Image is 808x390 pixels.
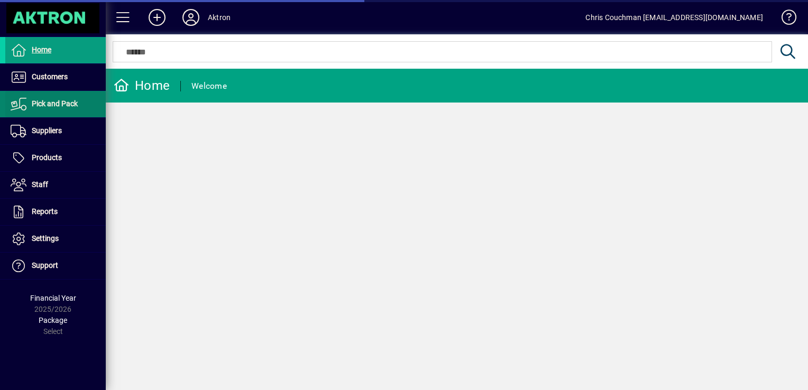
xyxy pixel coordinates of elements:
div: Welcome [191,78,227,95]
div: Aktron [208,9,231,26]
a: Knowledge Base [774,2,795,36]
div: Chris Couchman [EMAIL_ADDRESS][DOMAIN_NAME] [585,9,763,26]
a: Suppliers [5,118,106,144]
span: Support [32,261,58,270]
a: Staff [5,172,106,198]
span: Home [32,45,51,54]
span: Reports [32,207,58,216]
span: Products [32,153,62,162]
span: Staff [32,180,48,189]
span: Settings [32,234,59,243]
span: Financial Year [30,294,76,302]
span: Customers [32,72,68,81]
span: Pick and Pack [32,99,78,108]
a: Products [5,145,106,171]
span: Suppliers [32,126,62,135]
a: Reports [5,199,106,225]
button: Add [140,8,174,27]
a: Support [5,253,106,279]
a: Customers [5,64,106,90]
span: Package [39,316,67,324]
button: Profile [174,8,208,27]
div: Home [114,77,170,94]
a: Settings [5,226,106,252]
a: Pick and Pack [5,91,106,117]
